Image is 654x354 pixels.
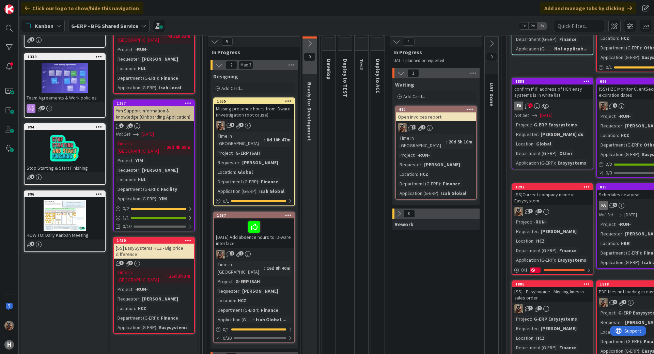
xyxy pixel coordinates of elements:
[617,220,633,228] div: -RUN-
[512,78,593,99] div: 1888confirm If IP address of HCN easy systems is in white list
[532,121,579,128] div: G-ERP Easysystems
[116,46,133,53] div: Project
[216,187,256,195] div: Application (G-ERP)
[25,124,105,130] div: 894
[24,53,106,118] a: 1339Team Agreements & Work policies
[239,287,240,295] span: :
[512,190,593,205] div: (SS)Correct company name in Easysystem
[618,132,619,139] span: :
[512,78,593,169] a: 1888confirm If IP address of HCN easy systems is in white listFANot Set[DATE]Project:G-ERP Easysy...
[538,130,539,138] span: :
[25,191,105,240] div: 896HOW TO: Daily Kanban Meeting
[512,266,593,274] div: 0/11
[613,103,617,108] span: 4
[515,282,593,287] div: 1805
[116,131,130,137] i: Not Set
[558,150,574,157] div: Other
[514,35,557,43] div: Department (G-ERP)
[398,123,407,132] img: VK
[514,112,529,118] i: Not Set
[214,121,294,130] div: VK
[417,170,418,178] span: :
[119,261,124,265] span: 1
[438,189,439,197] span: :
[116,65,135,72] div: Location
[136,65,148,72] div: HNL
[25,124,105,172] div: 894Stop Starting & Start Finishing
[396,123,476,132] div: VK
[25,191,105,197] div: 896
[134,157,145,164] div: YIM
[398,180,440,187] div: Department (G-ERP)
[639,53,640,61] span: :
[264,136,265,143] span: :
[114,106,194,121] div: Yim Support information & knowledge (Onboarding Application)
[159,185,179,193] div: Facility
[139,295,140,303] span: :
[521,266,528,274] span: 0 / 1
[512,281,593,302] div: 1805[SS] - EasyInvoice - Missing lines in sales order
[446,138,447,145] span: :
[116,157,133,164] div: Project
[399,107,476,112] div: 480
[624,211,637,218] span: [DATE]
[216,297,235,304] div: Location
[239,159,240,166] span: :
[641,141,642,149] span: :
[641,249,642,257] span: :
[539,228,578,235] div: [PERSON_NAME]
[214,98,294,119] div: 1655Missing presence hours from IDware (investigation root cause)
[113,99,195,231] a: 1187Yim Support information & knowledge (Onboarding Application)Not Set[DATE]Time in [GEOGRAPHIC_...
[528,103,533,108] span: 4
[164,143,165,151] span: :
[114,244,194,259] div: [SS] EasySystems HCZ - Big price difference
[233,149,234,157] span: :
[116,74,158,82] div: Department (G-ERP)
[114,237,194,244] div: 1450
[557,150,558,157] span: :
[236,168,254,176] div: Global
[512,183,593,275] a: 1292(SS)Correct company name in EasysystemVKProject:-RUN-Requester:[PERSON_NAME]Location:HCZDepar...
[599,249,641,257] div: Department (G-ERP)
[599,34,618,42] div: Location
[134,286,150,293] div: -RUN-
[552,45,589,52] div: Not applicab...
[639,151,640,158] span: :
[421,161,422,168] span: :
[236,297,248,304] div: HCZ
[140,55,180,63] div: [PERSON_NAME]
[606,161,612,168] span: 2 / 2
[528,209,533,213] span: 2
[116,84,156,91] div: Application (G-ERP)
[116,140,164,155] div: Time in [GEOGRAPHIC_DATA]
[599,151,639,158] div: Application (G-ERP)
[265,264,292,272] div: 16d 9h 40m
[216,178,258,185] div: Department (G-ERP)
[116,286,133,293] div: Project
[167,272,192,280] div: 25d 3h 3m
[531,121,532,128] span: :
[221,85,243,91] span: Add Card...
[534,140,553,148] div: Global
[217,213,294,218] div: 1687
[440,180,441,187] span: :
[258,187,286,195] div: Isah Global
[216,287,239,295] div: Requester
[116,55,139,63] div: Requester
[398,161,421,168] div: Requester
[216,132,264,147] div: Time in [GEOGRAPHIC_DATA]
[396,112,476,121] div: Open invoices report
[531,218,532,226] span: :
[14,1,31,9] span: Support
[538,209,542,213] span: 2
[116,195,156,202] div: Application (G-ERP)
[134,46,150,53] div: -RUN-
[557,35,558,43] span: :
[213,212,295,343] a: 1687[DATE] Add absence hours to ID-ware interfaceVKTime in [GEOGRAPHIC_DATA]:16d 9h 40mProject:G-...
[234,149,262,157] div: G-ERP ISAH
[599,132,618,139] div: Location
[216,261,264,276] div: Time in [GEOGRAPHIC_DATA]
[128,123,133,128] span: 1
[113,237,195,334] a: 1450[SS] EasySystems HCZ - Big price differenceTime in [GEOGRAPHIC_DATA]:25d 3h 3mProject:-RUN-Re...
[514,228,538,235] div: Requester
